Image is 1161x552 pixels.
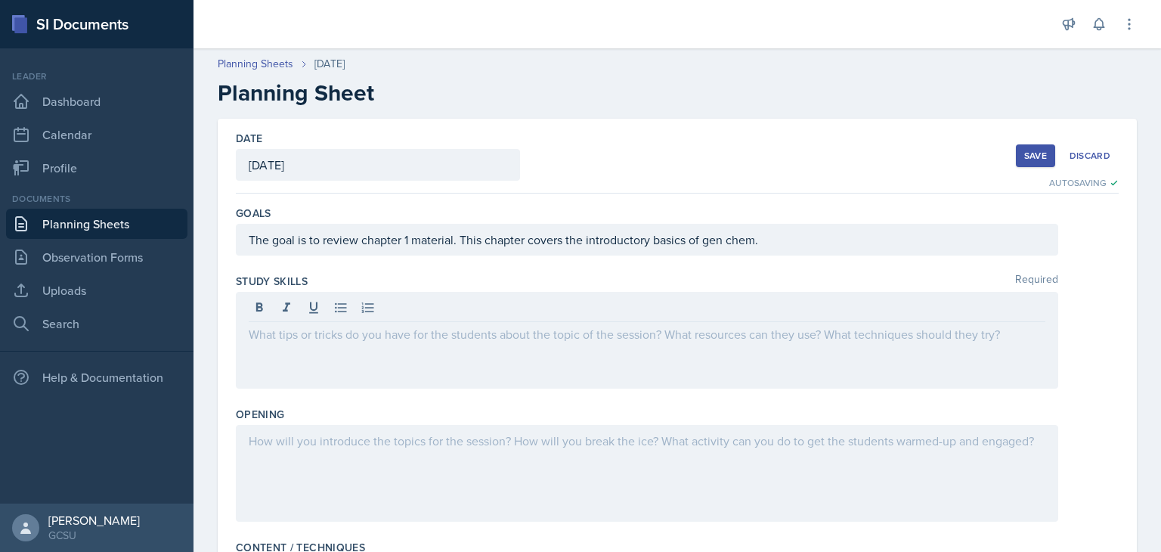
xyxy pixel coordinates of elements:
a: Search [6,309,187,339]
a: Profile [6,153,187,183]
a: Calendar [6,119,187,150]
a: Planning Sheets [6,209,187,239]
button: Discard [1061,144,1119,167]
a: Planning Sheets [218,56,293,72]
div: Autosaving [1049,176,1119,190]
label: Goals [236,206,271,221]
div: Save [1024,150,1047,162]
div: [PERSON_NAME] [48,513,140,528]
label: Opening [236,407,284,422]
p: The goal is to review chapter 1 material. This chapter covers the introductory basics of gen chem. [249,231,1045,249]
div: Documents [6,192,187,206]
label: Date [236,131,262,146]
a: Uploads [6,275,187,305]
span: Required [1015,274,1058,289]
div: GCSU [48,528,140,543]
h2: Planning Sheet [218,79,1137,107]
div: Help & Documentation [6,362,187,392]
a: Dashboard [6,86,187,116]
button: Save [1016,144,1055,167]
a: Observation Forms [6,242,187,272]
div: Discard [1070,150,1110,162]
div: Leader [6,70,187,83]
label: Study Skills [236,274,308,289]
div: [DATE] [314,56,345,72]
